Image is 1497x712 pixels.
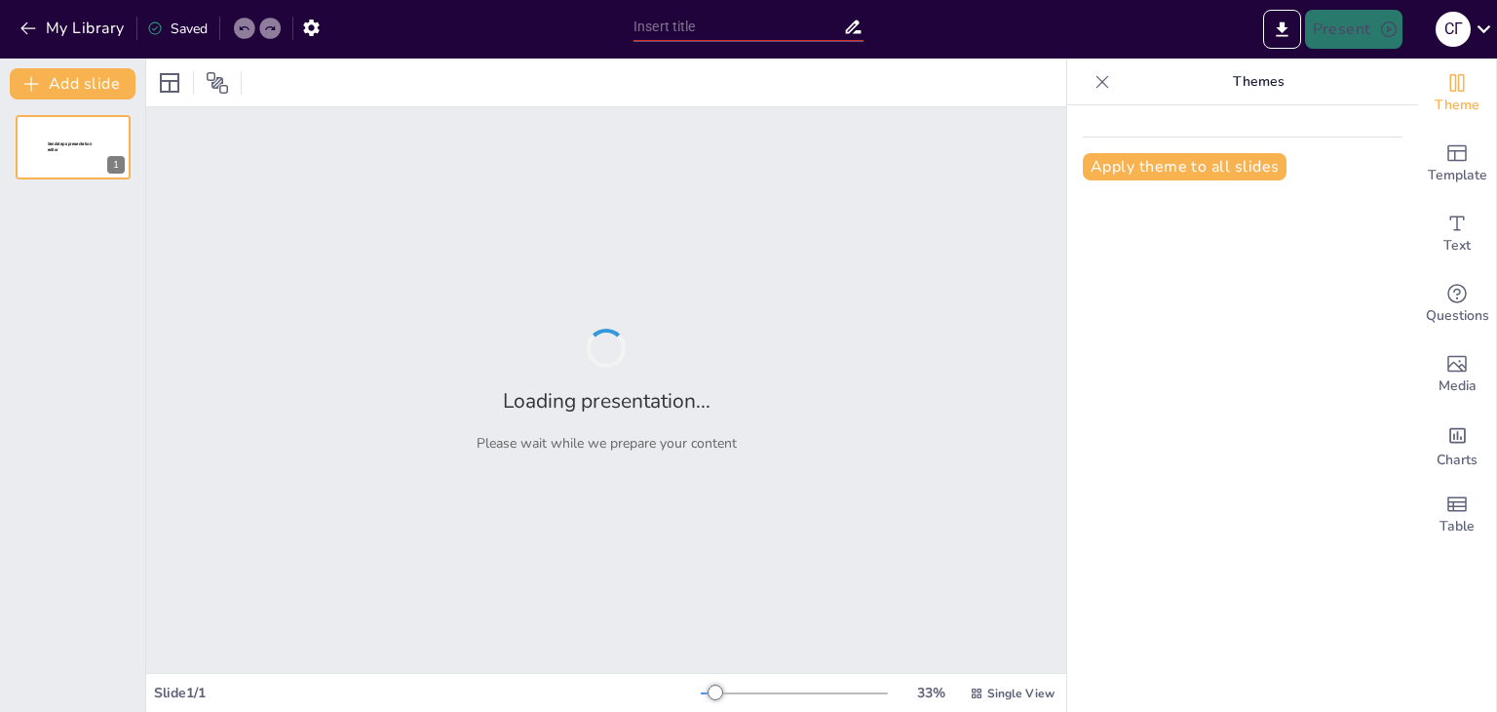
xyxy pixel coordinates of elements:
div: Add text boxes [1418,199,1496,269]
button: С Г [1436,10,1471,49]
span: Questions [1426,305,1489,327]
span: Theme [1435,95,1479,116]
span: Charts [1437,450,1478,471]
div: Add a table [1418,480,1496,550]
span: Template [1428,165,1487,186]
span: Text [1443,235,1471,257]
div: 1 [16,115,131,179]
div: Add images, graphics, shapes or video [1418,339,1496,410]
div: С Г [1436,12,1471,47]
div: Slide 1 / 1 [154,684,701,702]
span: Sendsteps presentation editor [48,141,92,152]
span: Single View [987,686,1055,701]
button: Add slide [10,68,135,99]
span: Media [1439,376,1477,397]
span: Position [206,71,229,95]
button: Export to PowerPoint [1263,10,1301,49]
div: Add ready made slides [1418,129,1496,199]
button: My Library [15,13,133,44]
button: Apply theme to all slides [1083,153,1286,180]
div: 33 % [907,684,954,702]
div: Get real-time input from your audience [1418,269,1496,339]
p: Please wait while we prepare your content [477,434,737,453]
span: Table [1439,516,1475,537]
p: Themes [1118,59,1399,105]
div: Layout [154,67,185,99]
h2: Loading presentation... [503,387,710,415]
input: Insert title [633,13,843,41]
button: Present [1305,10,1402,49]
div: 1 [107,156,125,174]
div: Change the overall theme [1418,59,1496,129]
div: Saved [147,20,208,38]
div: Add charts and graphs [1418,410,1496,480]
